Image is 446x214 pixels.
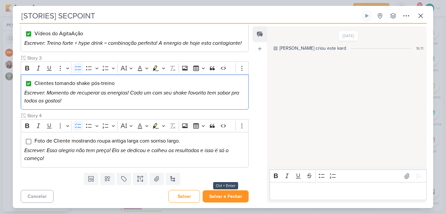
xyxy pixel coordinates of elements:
button: Cancelar [21,190,54,203]
button: Salvar e Fechar [203,190,249,202]
input: Texto sem título [26,55,249,62]
span: Clientes tomando shake pós-treino [34,80,115,87]
div: Editor toolbar [21,62,249,74]
i: Escrever: Treino forte + hype drink = combinação perfeita! A energia de hoje esta contagiante! [24,40,242,46]
input: Kard Sem Título [19,10,360,22]
div: Ctrl + Enter [213,182,238,189]
div: Editor editing area: main [21,132,249,168]
div: Editor editing area: main [21,74,249,110]
div: Editor editing area: main [270,182,427,200]
div: [PERSON_NAME] criou este kard [279,45,346,52]
div: Editor toolbar [21,119,249,132]
i: Escrever: Essa alegria não tem preço! Ela se dedicou e colheu os resultados e isso é só o começo! [24,147,229,162]
div: Editor toolbar [270,170,427,182]
button: Salvar [168,190,200,203]
input: Texto sem título [26,112,249,119]
span: Foto de Cliente mostrando roupa antiga larga com sorriso largo. [34,138,180,144]
div: 16:11 [416,45,423,51]
div: Editor editing area: main [21,24,249,52]
span: Vídeos do AgitaAção [34,30,83,37]
i: Escrever: Momento de recuperar as energias! Cada um com seu shake favorito tem sabor pra todos os... [24,90,239,104]
div: Ligar relógio [364,13,369,18]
